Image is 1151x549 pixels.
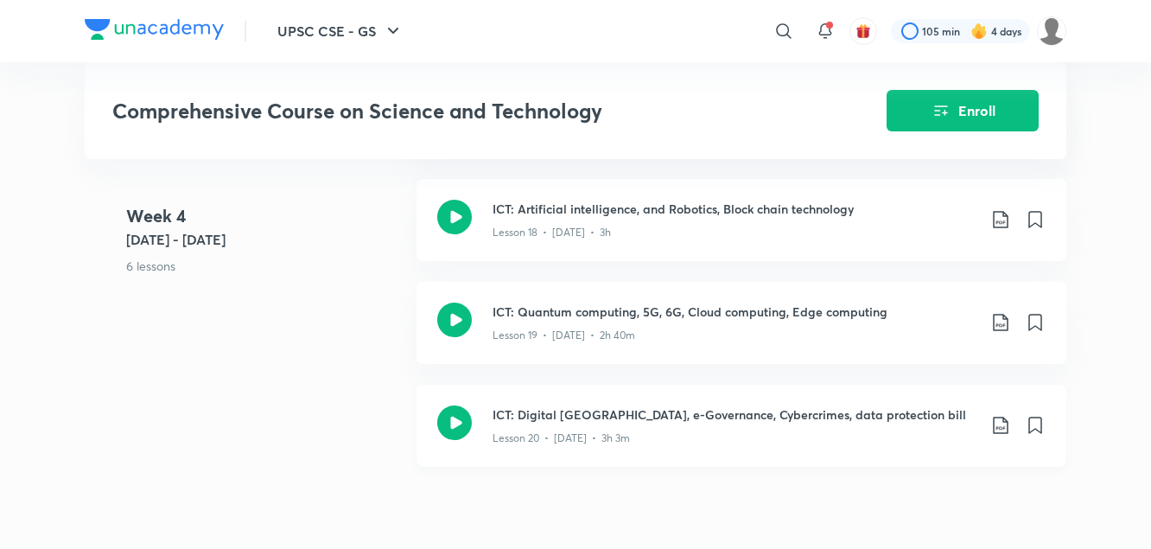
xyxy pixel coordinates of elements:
[126,229,403,250] h5: [DATE] - [DATE]
[126,257,403,275] p: 6 lessons
[493,200,976,218] h3: ICT: Artificial intelligence, and Robotics, Block chain technology
[85,19,224,44] a: Company Logo
[417,385,1066,488] a: ICT: Digital [GEOGRAPHIC_DATA], e-Governance, Cybercrimes, data protection billLesson 20 • [DATE]...
[493,303,976,321] h3: ICT: Quantum computing, 5G, 6G, Cloud computing, Edge computing
[417,179,1066,282] a: ICT: Artificial intelligence, and Robotics, Block chain technologyLesson 18 • [DATE] • 3h
[1037,16,1066,46] img: LEKHA
[112,99,789,124] h3: Comprehensive Course on Science and Technology
[849,17,877,45] button: avatar
[855,23,871,39] img: avatar
[417,282,1066,385] a: ICT: Quantum computing, 5G, 6G, Cloud computing, Edge computingLesson 19 • [DATE] • 2h 40m
[493,225,611,240] p: Lesson 18 • [DATE] • 3h
[887,90,1039,131] button: Enroll
[493,328,635,343] p: Lesson 19 • [DATE] • 2h 40m
[493,431,630,446] p: Lesson 20 • [DATE] • 3h 3m
[493,405,976,424] h3: ICT: Digital [GEOGRAPHIC_DATA], e-Governance, Cybercrimes, data protection bill
[85,19,224,40] img: Company Logo
[970,22,988,40] img: streak
[126,203,403,229] h4: Week 4
[267,14,414,48] button: UPSC CSE - GS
